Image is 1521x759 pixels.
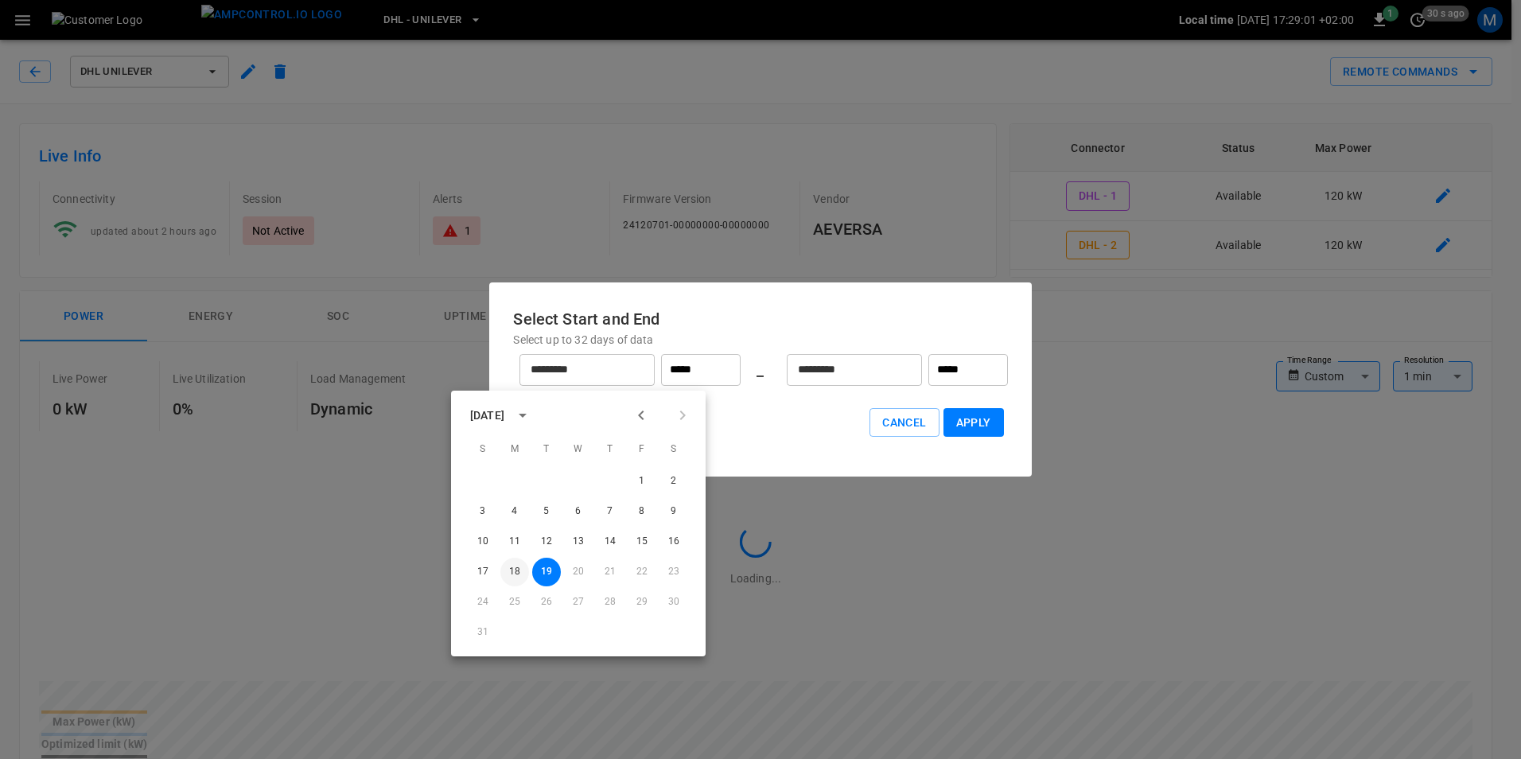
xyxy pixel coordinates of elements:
button: 12 [532,527,561,556]
button: 5 [532,497,561,526]
button: 1 [628,467,656,496]
button: 2 [659,467,688,496]
button: 10 [469,527,497,556]
span: Wednesday [564,434,593,465]
button: 3 [469,497,497,526]
button: Previous month [628,402,655,429]
button: 4 [500,497,529,526]
span: Thursday [596,434,624,465]
button: 15 [628,527,656,556]
p: Select up to 32 days of data [513,332,1007,348]
span: Friday [628,434,656,465]
button: 9 [659,497,688,526]
div: [DATE] [470,407,504,424]
button: 18 [500,558,529,586]
button: Apply [943,408,1004,438]
span: Saturday [659,434,688,465]
button: 7 [596,497,624,526]
button: 17 [469,558,497,586]
button: Cancel [869,408,939,438]
button: 6 [564,497,593,526]
button: 19 [532,558,561,586]
button: 8 [628,497,656,526]
button: 14 [596,527,624,556]
h6: Select Start and End [513,306,1007,332]
button: calendar view is open, switch to year view [509,402,536,429]
button: 16 [659,527,688,556]
span: Sunday [469,434,497,465]
button: 11 [500,527,529,556]
span: Monday [500,434,529,465]
span: Tuesday [532,434,561,465]
button: 13 [564,527,593,556]
h6: _ [757,357,764,383]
